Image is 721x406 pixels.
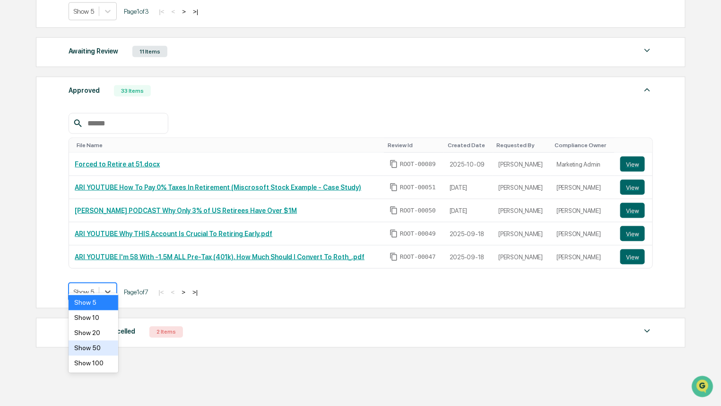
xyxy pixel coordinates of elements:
[400,184,436,191] span: ROOT-00051
[75,207,297,214] a: [PERSON_NAME] PODCAST Why Only 3% of US Retirees Have Over $1M
[69,295,118,310] div: Show 5
[551,246,615,268] td: [PERSON_NAME]
[75,230,272,238] a: ARI YOUTUBE Why THIS Account Is Crucial To Retiring Early.pdf
[400,207,436,214] span: ROOT-00050
[19,119,61,128] span: Preclearance
[9,120,17,127] div: 🖐️
[65,115,121,132] a: 🗄️Attestations
[642,84,653,96] img: caret
[168,288,178,296] button: <
[390,229,398,238] span: Copy Id
[620,203,646,218] a: View
[75,253,365,261] a: ARI YOUTUBE I'm 58 With -1.5M ALL Pre-Tax (401k). How Much Should I Convert To Roth_.pdf
[493,222,551,246] td: [PERSON_NAME]
[169,8,178,16] button: <
[67,159,114,167] a: Powered byPylon
[620,226,646,241] a: View
[9,138,17,145] div: 🔎
[400,253,436,261] span: ROOT-00047
[493,199,551,222] td: [PERSON_NAME]
[69,310,118,326] div: Show 10
[179,288,188,296] button: >
[642,326,653,337] img: caret
[69,120,76,127] div: 🗄️
[156,288,166,296] button: |<
[179,8,189,16] button: >
[6,133,63,150] a: 🔎Data Lookup
[69,356,118,371] div: Show 100
[32,81,120,89] div: We're available if you need us!
[69,326,118,341] div: Show 20
[6,115,65,132] a: 🖐️Preclearance
[493,176,551,199] td: [PERSON_NAME]
[493,153,551,176] td: [PERSON_NAME]
[390,160,398,168] span: Copy Id
[400,160,436,168] span: ROOT-00089
[620,226,645,241] button: View
[551,199,615,222] td: [PERSON_NAME]
[390,253,398,261] span: Copy Id
[497,142,547,149] div: Toggle SortBy
[551,176,615,199] td: [PERSON_NAME]
[190,8,201,16] button: >|
[94,160,114,167] span: Pylon
[190,288,200,296] button: >|
[622,142,648,149] div: Toggle SortBy
[161,75,172,86] button: Start new chat
[9,72,26,89] img: 1746055101610-c473b297-6a78-478c-a979-82029cc54cd1
[691,375,716,400] iframe: Open customer support
[75,184,361,191] a: ARI YOUTUBE How To Pay 0% Taxes In Retirement (Miscrosoft Stock Example - Case Study)
[642,45,653,56] img: caret
[132,46,167,57] div: 11 Items
[444,199,493,222] td: [DATE]
[400,230,436,238] span: ROOT-00049
[620,249,646,265] a: View
[551,222,615,246] td: [PERSON_NAME]
[9,19,172,35] p: How can we help?
[620,180,646,195] a: View
[493,246,551,268] td: [PERSON_NAME]
[124,288,148,296] span: Page 1 of 7
[620,157,646,172] a: View
[69,45,118,57] div: Awaiting Review
[78,119,117,128] span: Attestations
[620,249,645,265] button: View
[388,142,440,149] div: Toggle SortBy
[124,8,149,15] span: Page 1 of 3
[444,222,493,246] td: 2025-09-18
[69,341,118,356] div: Show 50
[77,142,380,149] div: Toggle SortBy
[620,180,645,195] button: View
[444,153,493,176] td: 2025-10-09
[390,206,398,215] span: Copy Id
[555,142,611,149] div: Toggle SortBy
[620,203,645,218] button: View
[114,85,151,97] div: 33 Items
[19,137,60,146] span: Data Lookup
[32,72,155,81] div: Start new chat
[448,142,489,149] div: Toggle SortBy
[444,246,493,268] td: 2025-09-18
[620,157,645,172] button: View
[444,176,493,199] td: [DATE]
[156,8,167,16] button: |<
[551,153,615,176] td: Marketing Admin
[149,327,183,338] div: 2 Items
[75,160,160,168] a: Forced to Retire at 51.docx
[69,84,100,97] div: Approved
[390,183,398,192] span: Copy Id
